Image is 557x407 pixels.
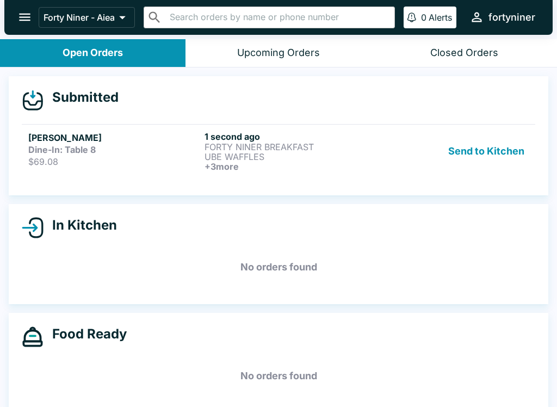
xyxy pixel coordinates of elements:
a: [PERSON_NAME]Dine-In: Table 8$69.081 second agoFORTY NINER BREAKFASTUBE WAFFLES+3moreSend to Kitchen [22,124,535,178]
p: Forty Niner - Aiea [44,12,115,23]
p: 0 [421,12,426,23]
h5: [PERSON_NAME] [28,131,200,144]
button: fortyniner [465,5,540,29]
h6: 1 second ago [205,131,376,142]
h5: No orders found [22,356,535,396]
div: Open Orders [63,47,123,59]
div: Upcoming Orders [237,47,320,59]
h4: In Kitchen [44,217,117,233]
h5: No orders found [22,248,535,287]
button: Send to Kitchen [444,131,529,171]
input: Search orders by name or phone number [166,10,390,25]
div: fortyniner [488,11,535,24]
div: Closed Orders [430,47,498,59]
p: Alerts [429,12,452,23]
button: Forty Niner - Aiea [39,7,135,28]
p: $69.08 [28,156,200,167]
h4: Submitted [44,89,119,106]
p: FORTY NINER BREAKFAST [205,142,376,152]
p: UBE WAFFLES [205,152,376,162]
h4: Food Ready [44,326,127,342]
button: open drawer [11,3,39,31]
strong: Dine-In: Table 8 [28,144,96,155]
h6: + 3 more [205,162,376,171]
